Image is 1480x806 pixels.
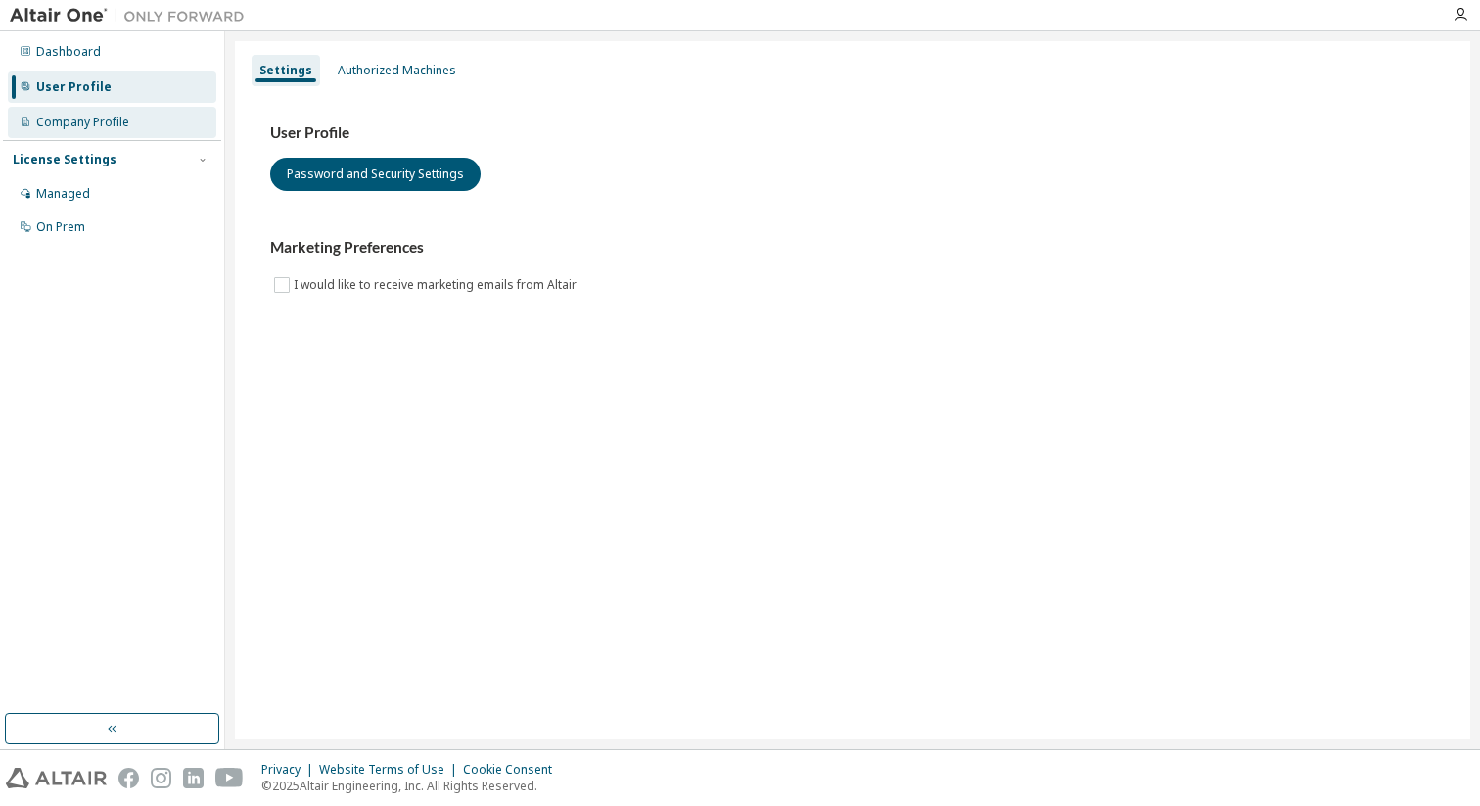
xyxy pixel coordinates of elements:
[151,768,171,788] img: instagram.svg
[294,273,580,297] label: I would like to receive marketing emails from Altair
[36,115,129,130] div: Company Profile
[270,123,1435,143] h3: User Profile
[463,762,564,778] div: Cookie Consent
[183,768,204,788] img: linkedin.svg
[36,79,112,95] div: User Profile
[10,6,254,25] img: Altair One
[215,768,244,788] img: youtube.svg
[338,63,456,78] div: Authorized Machines
[270,238,1435,258] h3: Marketing Preferences
[36,219,85,235] div: On Prem
[6,768,107,788] img: altair_logo.svg
[118,768,139,788] img: facebook.svg
[270,158,481,191] button: Password and Security Settings
[319,762,463,778] div: Website Terms of Use
[36,44,101,60] div: Dashboard
[36,186,90,202] div: Managed
[259,63,312,78] div: Settings
[261,778,564,794] p: © 2025 Altair Engineering, Inc. All Rights Reserved.
[261,762,319,778] div: Privacy
[13,152,116,167] div: License Settings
